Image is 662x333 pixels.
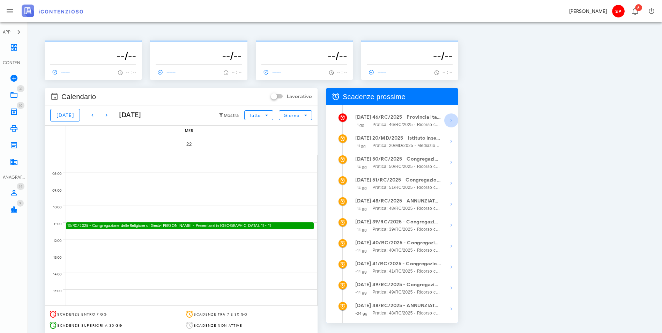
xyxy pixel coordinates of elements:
[45,287,63,295] div: 15:00
[194,323,243,328] span: Scadenze non attive
[372,134,441,142] strong: 20/MD/2025 - Istituto Insegnanti Madri Pie - Presentarsi in Udienza
[287,93,312,100] label: Lavorativo
[50,69,70,75] span: ------
[50,109,80,121] button: [DATE]
[355,198,371,204] strong: [DATE]
[194,312,248,317] span: Scadenze tra 7 e 30 gg
[444,281,458,295] button: Mostra dettagli
[45,187,63,194] div: 09:00
[355,185,367,190] small: -14 gg
[113,110,141,120] div: [DATE]
[61,91,96,102] span: Calendario
[355,164,367,169] small: -14 gg
[261,67,284,77] a: ------
[355,311,368,316] small: -24 gg
[261,43,347,49] p: --------------
[444,197,458,211] button: Mostra dettagli
[355,290,367,295] small: -14 gg
[372,247,441,254] span: Pratica: 40/RC/2025 - Ricorso contro Roma Capitale
[179,141,199,147] span: 22
[45,304,63,312] div: 16:00
[261,49,347,63] h3: --/--
[261,69,282,75] span: ------
[179,134,199,154] button: 22
[67,223,259,228] strong: 13/RC/2025 - Congregazione delle Religiose di Gesù-[PERSON_NAME] - Presentarsi in [GEOGRAPHIC_DATA]
[19,184,22,189] span: 14
[372,184,441,191] span: Pratica: 51/RC/2025 - Ricorso contro Roma Capitale
[444,176,458,190] button: Mostra dettagli
[372,197,441,205] strong: 48/RC/2025 - ANNUNZIATA ANELLA - Depositare Documenti per Udienza
[372,121,441,128] span: Pratica: 46/RC/2025 - Ricorso contro Agenzia delle Entrate - Direzione Provinciale I di [GEOGRAPH...
[355,177,371,183] strong: [DATE]
[50,43,136,49] p: --------------
[67,222,314,229] span: , 11 - 11
[372,218,441,226] strong: 39/RC/2025 - Congregazione delle Suore Ministre degli Infermi - Deposita la Costituzione in [GEOG...
[50,49,136,63] h3: --/--
[612,5,625,17] span: SP
[156,67,179,77] a: ------
[57,312,107,317] span: Scadenze entro 7 gg
[57,323,122,328] span: Scadenze superiori a 30 gg
[17,183,24,190] span: Distintivo
[279,110,312,120] button: Giorno
[372,268,441,275] span: Pratica: 41/RC/2025 - Ricorso contro Roma Capitale
[355,240,371,246] strong: [DATE]
[355,227,367,232] small: -14 gg
[249,113,261,118] span: Tutto
[355,114,371,120] strong: [DATE]
[3,174,25,180] div: ANAGRAFICA
[367,67,390,77] a: ------
[444,239,458,253] button: Mostra dettagli
[372,176,441,184] strong: 51/RC/2025 - Congregazione delle Suore Ministre degli Infermi - Deposita la Costituzione in [GEOG...
[355,123,365,127] small: -1 gg
[569,8,607,15] div: [PERSON_NAME]
[45,271,63,278] div: 14:00
[372,142,441,149] span: Pratica: 20/MD/2025 - Mediazione / Reclamo contro Roma Capitale - Dipartimento Risorse Economiche...
[372,310,441,317] span: Pratica: 48/RC/2025 - Ricorso contro Roma Capitale (Udienza)
[45,170,63,178] div: 08:00
[372,302,441,310] strong: 48/RC/2025 - ANNUNZIATA ANELLA - Invio Memorie per Udienza
[224,113,239,118] small: Mostra
[355,206,367,211] small: -14 gg
[355,261,371,267] strong: [DATE]
[444,260,458,274] button: Mostra dettagli
[45,220,63,228] div: 11:00
[444,218,458,232] button: Mostra dettagli
[372,226,441,233] span: Pratica: 39/RC/2025 - Ricorso contro Roma Capitale
[56,112,74,118] span: [DATE]
[355,269,367,274] small: -14 gg
[610,3,626,20] button: SP
[355,135,371,141] strong: [DATE]
[45,237,63,245] div: 12:00
[372,289,441,296] span: Pratica: 49/RC/2025 - Ricorso contro Roma Capitale
[283,113,300,118] span: Giorno
[19,103,22,108] span: 10
[156,43,241,49] p: --------------
[45,254,63,261] div: 13:00
[50,67,73,77] a: ------
[355,156,371,162] strong: [DATE]
[372,113,441,121] strong: 46/RC/2025 - Provincia Italiana della Società del Sacro Cuore - Deposita la Costituzione in [GEOG...
[232,70,242,75] span: -- : --
[355,303,371,309] strong: [DATE]
[17,200,24,207] span: Distintivo
[19,201,21,206] span: 9
[372,239,441,247] strong: 40/RC/2025 - Congregazione delle Suore Ministre degli Infermi - Deposita la Costituzione in Giudizio
[156,49,241,63] h3: --/--
[444,155,458,169] button: Mostra dettagli
[244,110,273,120] button: Tutto
[626,3,643,20] button: Distintivo
[442,70,453,75] span: -- : --
[66,126,312,134] div: mer
[343,91,406,102] span: Scadenze prossime
[372,205,441,212] span: Pratica: 48/RC/2025 - Ricorso contro Roma Capitale (Udienza)
[355,248,367,253] small: -14 gg
[17,85,24,92] span: Distintivo
[45,203,63,211] div: 10:00
[367,43,453,49] p: --------------
[444,113,458,127] button: Mostra dettagli
[126,70,136,75] span: -- : --
[355,219,371,225] strong: [DATE]
[367,69,387,75] span: ------
[635,4,642,11] span: Distintivo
